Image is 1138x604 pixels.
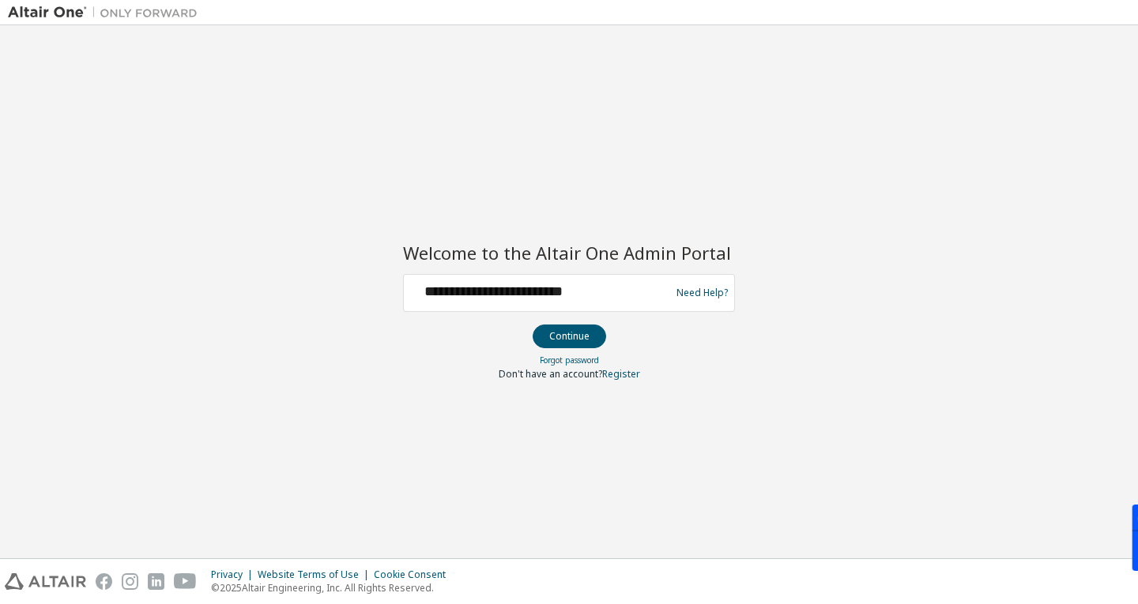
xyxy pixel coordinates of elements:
[8,5,205,21] img: Altair One
[211,581,455,595] p: © 2025 Altair Engineering, Inc. All Rights Reserved.
[174,573,197,590] img: youtube.svg
[122,573,138,590] img: instagram.svg
[374,568,455,581] div: Cookie Consent
[676,292,728,293] a: Need Help?
[602,367,640,381] a: Register
[403,242,735,264] h2: Welcome to the Altair One Admin Portal
[211,568,258,581] div: Privacy
[148,573,164,590] img: linkedin.svg
[533,325,606,348] button: Continue
[258,568,374,581] div: Website Terms of Use
[499,367,602,381] span: Don't have an account?
[96,573,112,590] img: facebook.svg
[540,355,599,366] a: Forgot password
[5,573,86,590] img: altair_logo.svg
